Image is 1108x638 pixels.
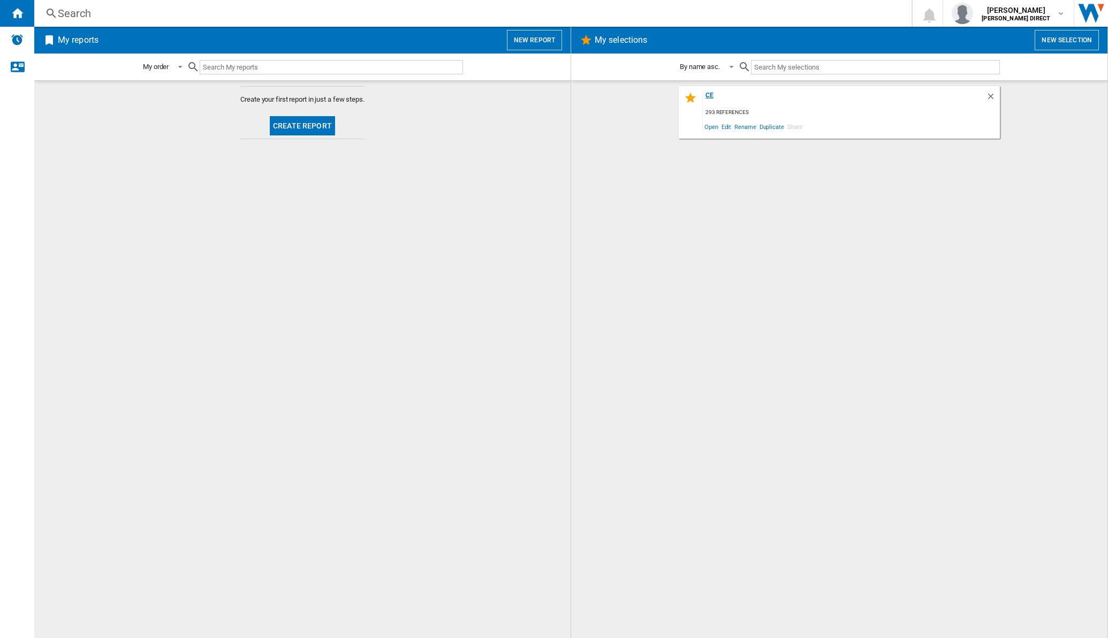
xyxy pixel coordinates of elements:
[270,116,335,135] button: Create report
[56,30,101,50] h2: My reports
[680,63,720,71] div: By name asc.
[58,6,884,21] div: Search
[952,3,973,24] img: profile.jpg
[786,119,805,134] span: Share
[986,92,1000,106] div: Delete
[758,119,786,134] span: Duplicate
[11,33,24,46] img: alerts-logo.svg
[751,60,1000,74] input: Search My selections
[593,30,649,50] h2: My selections
[703,106,1000,119] div: 293 references
[1035,30,1099,50] button: New selection
[507,30,562,50] button: New report
[982,5,1050,16] span: [PERSON_NAME]
[703,92,986,106] div: CE
[143,63,169,71] div: My order
[703,119,720,134] span: Open
[982,15,1050,22] b: [PERSON_NAME] DIRECT
[720,119,733,134] span: Edit
[240,95,365,104] span: Create your first report in just a few steps.
[733,119,757,134] span: Rename
[200,60,463,74] input: Search My reports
